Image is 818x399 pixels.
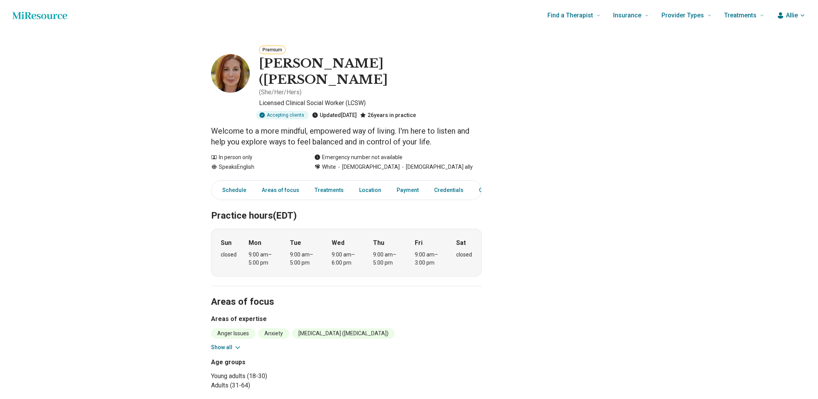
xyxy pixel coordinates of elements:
h3: Age groups [211,358,343,367]
a: Areas of focus [257,182,304,198]
div: 9:00 am – 5:00 pm [249,251,278,267]
li: [MEDICAL_DATA] ([MEDICAL_DATA]) [292,328,395,339]
a: Credentials [429,182,468,198]
div: In person only [211,153,299,161]
div: Speaks English [211,163,299,171]
p: Licensed Clinical Social Worker (LCSW) [259,98,482,108]
strong: Fri [415,238,423,248]
button: Show all [211,343,242,351]
a: Payment [392,182,423,198]
span: [DEMOGRAPHIC_DATA] ally [400,163,473,171]
li: Anger Issues [211,328,255,339]
span: Provider Types [661,10,704,21]
img: Mary Langrick, Licensed Clinical Social Worker (LCSW) [211,54,250,93]
h3: Areas of expertise [211,314,482,324]
h2: Practice hours (EDT) [211,191,482,222]
div: 9:00 am – 5:00 pm [290,251,320,267]
p: Welcome to a more mindful, empowered way of living. I'm here to listen and help you explore ways ... [211,126,482,147]
div: 9:00 am – 3:00 pm [415,251,445,267]
strong: Tue [290,238,301,248]
div: closed [221,251,237,259]
strong: Sat [456,238,466,248]
strong: Thu [373,238,384,248]
a: Home page [12,8,67,23]
span: Treatments [724,10,757,21]
span: [DEMOGRAPHIC_DATA] [336,163,400,171]
p: ( She/Her/Hers ) [259,88,302,97]
span: White [322,163,336,171]
strong: Wed [332,238,344,248]
strong: Sun [221,238,232,248]
span: Insurance [613,10,641,21]
strong: Mon [249,238,261,248]
div: 9:00 am – 5:00 pm [373,251,403,267]
span: Allie [786,11,798,20]
a: Schedule [213,182,251,198]
button: Allie [777,11,806,20]
h2: Areas of focus [211,277,482,309]
div: When does the program meet? [211,229,482,277]
a: Treatments [310,182,348,198]
div: Accepting clients [256,111,309,119]
h1: [PERSON_NAME] ([PERSON_NAME] [259,56,482,88]
div: Updated [DATE] [312,111,357,119]
div: closed [456,251,472,259]
li: Adults (31-64) [211,381,343,390]
li: Anxiety [258,328,289,339]
button: Premium [259,46,286,54]
span: Find a Therapist [547,10,593,21]
a: Other [474,182,502,198]
li: Young adults (18-30) [211,372,343,381]
div: Emergency number not available [314,153,402,161]
a: Location [354,182,386,198]
div: 26 years in practice [360,111,416,119]
div: 9:00 am – 6:00 pm [332,251,361,267]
